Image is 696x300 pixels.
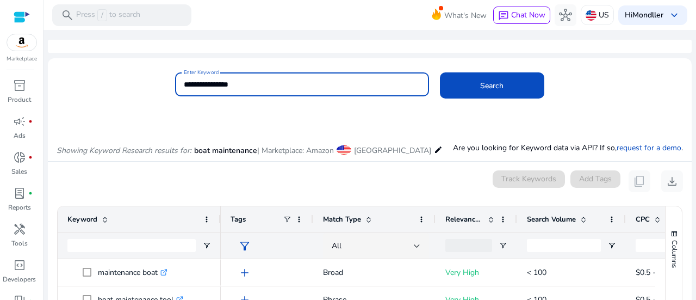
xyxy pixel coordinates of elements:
input: Keyword Filter Input [67,239,196,252]
b: Mondller [632,10,663,20]
span: fiber_manual_record [28,155,33,160]
span: search [61,9,74,22]
span: Match Type [323,215,361,224]
span: lab_profile [13,187,26,200]
span: hub [559,9,572,22]
span: CPC [636,215,650,224]
p: Broad [323,261,426,284]
span: inventory_2 [13,79,26,92]
i: Showing Keyword Research results for: [57,145,191,156]
p: Ads [14,131,26,140]
span: What's New [444,6,487,25]
p: Hi [625,11,663,19]
span: All [332,241,341,251]
p: Very High [445,261,507,284]
mat-label: Enter Keyword [184,69,219,76]
p: Developers [3,274,36,284]
span: Search Volume [527,215,576,224]
span: Chat Now [511,10,545,20]
span: handyman [13,223,26,236]
button: Open Filter Menu [499,241,507,250]
button: download [661,170,683,192]
span: fiber_manual_record [28,119,33,124]
span: Relevance Score [445,215,483,224]
span: chat [498,10,509,21]
p: Are you looking for Keyword data via API? If so, . [453,142,683,154]
span: $0.5 - $0.75 [636,267,677,278]
p: Tools [11,238,28,248]
span: download [666,175,679,188]
a: request for a demo [617,143,681,153]
span: fiber_manual_record [28,191,33,195]
p: Press to search [76,9,140,21]
button: Open Filter Menu [607,241,616,250]
span: campaign [13,115,26,128]
span: add [238,266,251,279]
button: chatChat Now [493,7,550,24]
img: us.svg [586,10,596,21]
button: Open Filter Menu [202,241,211,250]
span: filter_alt [238,240,251,253]
span: Tags [231,215,246,224]
p: maintenance boat [98,261,167,284]
button: Search [440,72,544,99]
span: keyboard_arrow_down [668,9,681,22]
span: < 100 [527,267,546,278]
span: Columns [669,240,679,268]
span: donut_small [13,151,26,164]
span: boat maintenance [194,145,257,156]
img: amazon.svg [7,34,36,51]
p: Reports [8,203,31,212]
span: / [97,9,107,21]
span: | Marketplace: Amazon [257,145,334,156]
button: hub [555,4,576,26]
p: Marketplace [7,55,37,63]
p: Product [8,95,31,105]
span: code_blocks [13,259,26,272]
p: US [599,5,609,25]
span: Keyword [67,215,97,224]
input: Search Volume Filter Input [527,239,601,252]
span: [GEOGRAPHIC_DATA] [354,145,431,156]
p: Sales [11,167,27,176]
mat-icon: edit [434,143,443,156]
span: Search [480,80,504,91]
